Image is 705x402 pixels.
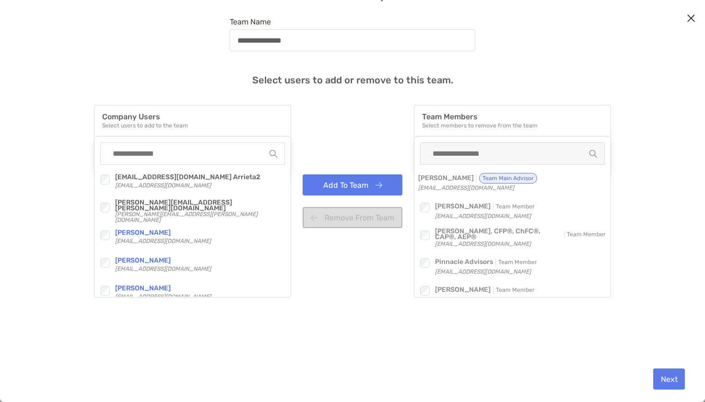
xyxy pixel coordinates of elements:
img: Search Icon [589,150,597,158]
p: Select users to add to the team [102,123,283,128]
button: Next [653,368,685,390]
p: [EMAIL_ADDRESS][DOMAIN_NAME] [418,185,537,193]
p: [EMAIL_ADDRESS][DOMAIN_NAME] [435,269,537,276]
h4: Select users to add or remove to this team. [252,74,453,86]
p: Team Member [496,201,535,213]
h3: Company Users [102,113,283,121]
img: Search Icon [270,150,277,158]
p: [PERSON_NAME] [115,283,211,294]
button: Close modal [684,11,698,26]
h3: Team Members [422,113,603,121]
p: Team Member [567,229,606,241]
input: Team Name [230,36,475,45]
p: [PERSON_NAME] [115,255,211,266]
p: [PERSON_NAME] [435,200,491,213]
p: [PERSON_NAME] [435,283,491,297]
p: [EMAIL_ADDRESS][DOMAIN_NAME] [115,183,260,193]
p: [EMAIL_ADDRESS][DOMAIN_NAME] [115,238,211,249]
p: [PERSON_NAME] [418,172,474,185]
p: [PERSON_NAME], CFP®, ChFC®, CAP®, AEP® [435,228,562,241]
span: Team Name [230,17,475,26]
p: [PERSON_NAME] [115,228,211,238]
p: [EMAIL_ADDRESS][DOMAIN_NAME] [115,266,211,276]
p: Pinnacle Advisors [435,255,493,269]
button: Add To Team [303,174,402,195]
p: [EMAIL_ADDRESS][DOMAIN_NAME] [115,294,211,304]
p: [EMAIL_ADDRESS][DOMAIN_NAME] [435,241,606,248]
p: Select members to remove from the team [422,123,603,128]
p: Team Main Advisor [482,175,534,181]
p: Team Member [498,256,537,268]
p: [EMAIL_ADDRESS][DOMAIN_NAME] Arrieta2 [115,172,260,183]
p: [EMAIL_ADDRESS][DOMAIN_NAME] [435,213,535,220]
p: [PERSON_NAME][EMAIL_ADDRESS][PERSON_NAME][DOMAIN_NAME] [115,200,286,211]
p: Team Member [496,284,535,296]
p: [PERSON_NAME][EMAIL_ADDRESS][PERSON_NAME][DOMAIN_NAME] [115,211,286,223]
